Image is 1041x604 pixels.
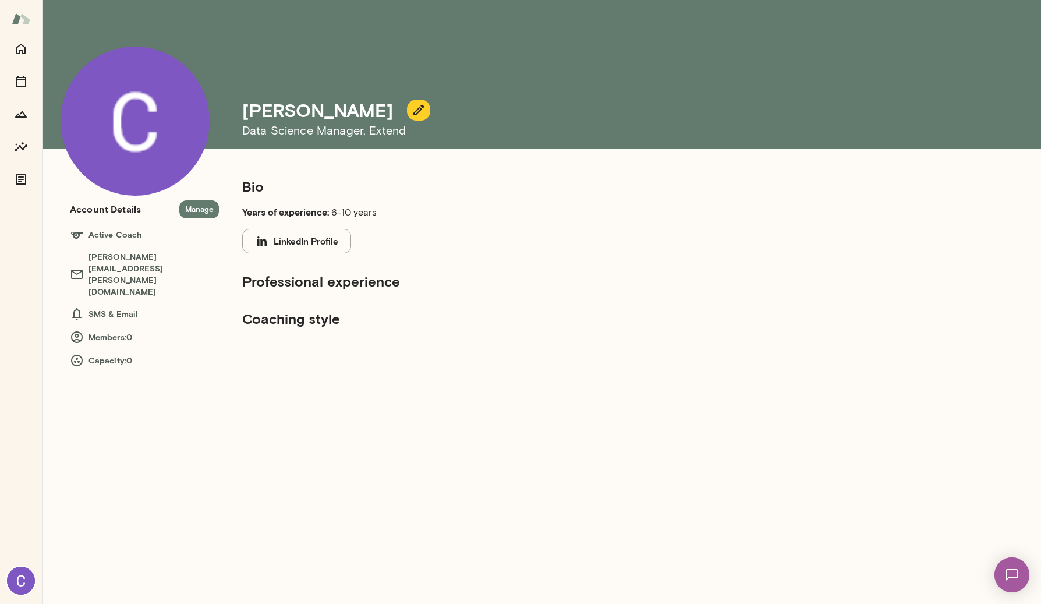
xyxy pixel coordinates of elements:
h6: [PERSON_NAME][EMAIL_ADDRESS][PERSON_NAME][DOMAIN_NAME] [70,251,219,298]
h5: Coaching style [242,309,633,328]
h6: Account Details [70,202,141,216]
h6: Members: 0 [70,330,219,344]
img: Charlie Mei [61,47,210,196]
button: Sessions [9,70,33,93]
button: Home [9,37,33,61]
p: 6-10 years [242,205,633,220]
button: Growth Plan [9,103,33,126]
img: Mento [12,8,30,30]
button: LinkedIn Profile [242,229,351,253]
h5: Professional experience [242,272,633,291]
button: Insights [9,135,33,158]
h6: Capacity: 0 [70,354,219,368]
button: Manage [179,200,219,218]
h6: Data Science Manager , Extend [242,121,941,140]
button: Documents [9,168,33,191]
b: Years of experience: [242,206,329,217]
h6: Active Coach [70,228,219,242]
img: Charlie Mei [7,567,35,595]
h4: [PERSON_NAME] [242,99,393,121]
h5: Bio [242,177,633,196]
h6: SMS & Email [70,307,219,321]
